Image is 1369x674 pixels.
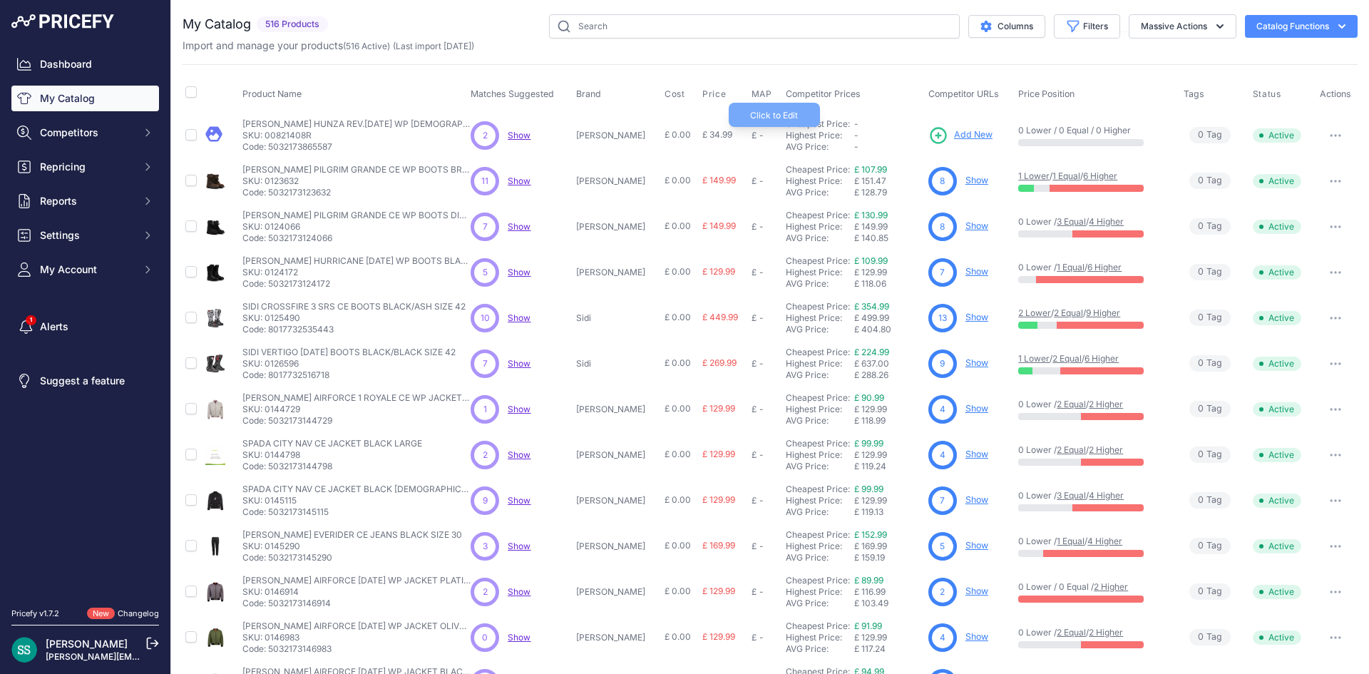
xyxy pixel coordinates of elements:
a: Alerts [11,314,159,339]
a: Dashboard [11,51,159,77]
span: £ 0.00 [665,449,691,459]
span: 8 [940,175,945,188]
span: 1 [483,403,487,416]
div: Highest Price: [786,175,854,187]
span: 2 [483,129,488,142]
span: £ 129.99 [702,403,735,414]
span: 9 [940,357,945,370]
button: Filters [1054,14,1120,39]
span: £ 499.99 [854,312,889,323]
span: Active [1253,494,1301,508]
p: [PERSON_NAME] HUNZA REV.[DATE] WP [DEMOGRAPHIC_DATA] GLOVE BLACK LARGE [242,118,471,130]
span: 0 [1198,494,1204,507]
a: Cheapest Price: [786,621,850,631]
div: £ [752,267,757,278]
span: Tag [1189,538,1231,554]
div: £ 118.99 [854,415,923,427]
button: Status [1253,88,1284,100]
a: Show [965,586,988,596]
span: £ 151.47 [854,175,886,186]
span: 0 [1198,448,1204,461]
a: Show [508,221,530,232]
div: AVG Price: [786,187,854,198]
span: 4 [940,449,945,461]
div: £ [752,404,757,415]
span: £ 129.99 [702,266,735,277]
a: Suggest a feature [11,368,159,394]
span: Active [1253,220,1301,234]
span: Show [508,130,530,141]
span: Active [1253,174,1301,188]
span: 11 [481,175,488,188]
div: AVG Price: [786,369,854,381]
span: £ 0.00 [665,175,691,185]
span: Price [702,88,726,100]
span: 4 [940,403,945,416]
span: £ 129.99 [702,449,735,459]
span: Price Position [1018,88,1075,99]
a: Show [508,449,530,460]
span: Status [1253,88,1281,100]
div: £ [752,358,757,369]
div: £ [752,130,757,141]
a: 2 Equal [1057,444,1086,455]
a: 6 Higher [1087,262,1122,272]
a: 2 Equal [1052,353,1082,364]
p: 0 Lower / / [1018,262,1169,273]
span: Repricing [40,160,133,174]
div: Highest Price: [786,495,854,506]
span: £ 129.99 [854,404,887,414]
span: £ 149.99 [854,221,888,232]
a: 2 Higher [1089,627,1123,638]
a: 1 Equal [1057,262,1085,272]
div: £ 119.24 [854,461,923,472]
a: Show [965,403,988,414]
span: £ 0.00 [665,494,691,505]
span: Tags [1184,88,1204,99]
span: Tag [1189,492,1231,509]
a: £ 109.99 [854,255,888,266]
button: Catalog Functions [1245,15,1358,38]
span: 13 [938,312,947,325]
a: My Catalog [11,86,159,111]
a: Cheapest Price: [786,347,850,357]
a: [PERSON_NAME][EMAIL_ADDRESS][PERSON_NAME][DOMAIN_NAME] [46,651,336,662]
a: 2 Equal [1054,307,1083,318]
p: SKU: 0145115 [242,495,471,506]
nav: Sidebar [11,51,159,591]
a: £ 99.99 [854,484,883,494]
span: 0 [1198,174,1204,188]
span: Show [508,541,530,551]
p: Import and manage your products [183,39,474,53]
div: Highest Price: [786,404,854,415]
a: Show [508,175,530,186]
span: My Account [40,262,133,277]
span: 7 [483,220,488,233]
p: SKU: 0144798 [242,449,422,461]
div: - [757,221,764,233]
span: 9 [483,494,488,507]
span: Show [508,267,530,277]
span: 0 [1198,357,1204,370]
a: Show [965,631,988,642]
p: SKU: 0124172 [242,267,471,278]
input: Search [549,14,960,39]
a: 1 Equal [1052,170,1080,181]
span: Show [508,358,530,369]
span: £ 269.99 [702,357,737,368]
a: 6 Higher [1085,353,1119,364]
div: Highest Price: [786,267,854,278]
span: Product Name [242,88,302,99]
a: £ 354.99 [854,301,889,312]
span: Brand [576,88,601,99]
p: [PERSON_NAME] [576,449,659,461]
p: SPADA CITY NAV CE JACKET BLACK LARGE [242,438,422,449]
p: / / [1018,170,1169,182]
p: SKU: 0144729 [242,404,471,415]
a: £ 130.99 [854,210,888,220]
span: Matches Suggested [471,88,554,99]
a: Show [508,632,530,643]
span: Show [508,586,530,597]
